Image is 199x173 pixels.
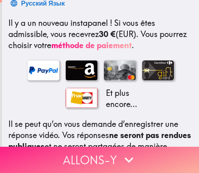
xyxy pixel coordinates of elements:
b: 30 € [99,29,116,39]
p: Et plus encore... [104,87,136,110]
span: Il y a un nouveau instapanel ! [8,18,112,28]
a: méthode de paiement [51,40,132,50]
p: Si vous êtes admissible, vous recevrez (EUR) . Vous pourrez choisir votre . [8,17,193,51]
